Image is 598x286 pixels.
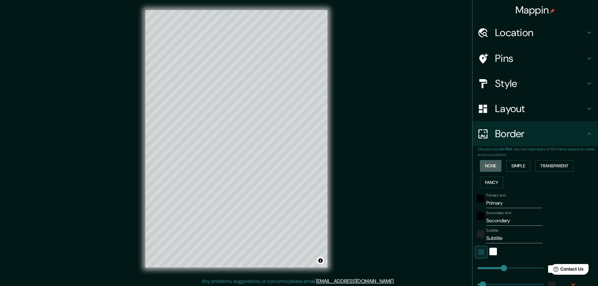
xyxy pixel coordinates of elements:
button: Fancy [480,177,503,188]
div: Location [472,20,598,45]
h4: Style [495,77,585,90]
button: black [477,213,484,220]
label: Primary text [486,193,506,198]
p: Choose a border. : you can make layers of the frame opaque to create some cool effects. [477,146,598,158]
img: pin-icon.png [550,8,555,13]
div: . [396,278,397,285]
h4: Border [495,127,585,140]
div: . [395,278,396,285]
button: color-222222 [477,230,484,238]
h4: Mappin [515,4,555,16]
div: Border [472,121,598,146]
button: Toggle attribution [317,257,324,264]
iframe: Help widget launcher [542,262,591,279]
label: Subtitle [486,228,498,233]
button: Simple [506,160,530,172]
a: [EMAIL_ADDRESS][DOMAIN_NAME] [316,278,394,284]
h4: Layout [495,102,585,115]
div: Pins [472,46,598,71]
label: Secondary text [486,210,511,216]
button: black [477,195,484,202]
h4: Location [495,26,585,39]
div: Style [472,71,598,96]
p: Any problems, suggestions, or concerns please email . [202,278,395,285]
b: Hint [505,147,512,152]
h4: Pins [495,52,585,65]
div: Layout [472,96,598,121]
button: Transparent [535,160,574,172]
button: white [489,248,497,255]
button: None [480,160,501,172]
